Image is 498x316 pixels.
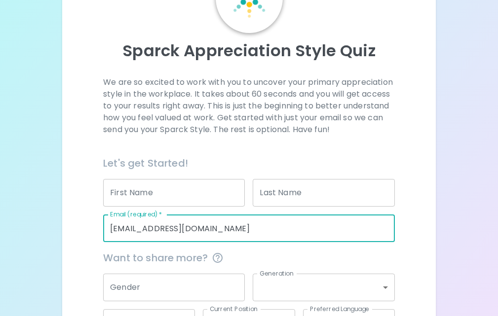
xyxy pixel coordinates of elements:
[260,269,294,278] label: Generation
[212,252,224,264] svg: This information is completely confidential and only used for aggregated appreciation studies at ...
[103,76,395,136] p: We are so excited to work with you to uncover your primary appreciation style in the workplace. I...
[103,155,395,171] h6: Let's get Started!
[310,305,369,313] label: Preferred Language
[103,250,395,266] span: Want to share more?
[110,210,162,218] label: Email (required)
[74,41,424,61] p: Sparck Appreciation Style Quiz
[210,305,258,313] label: Current Position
